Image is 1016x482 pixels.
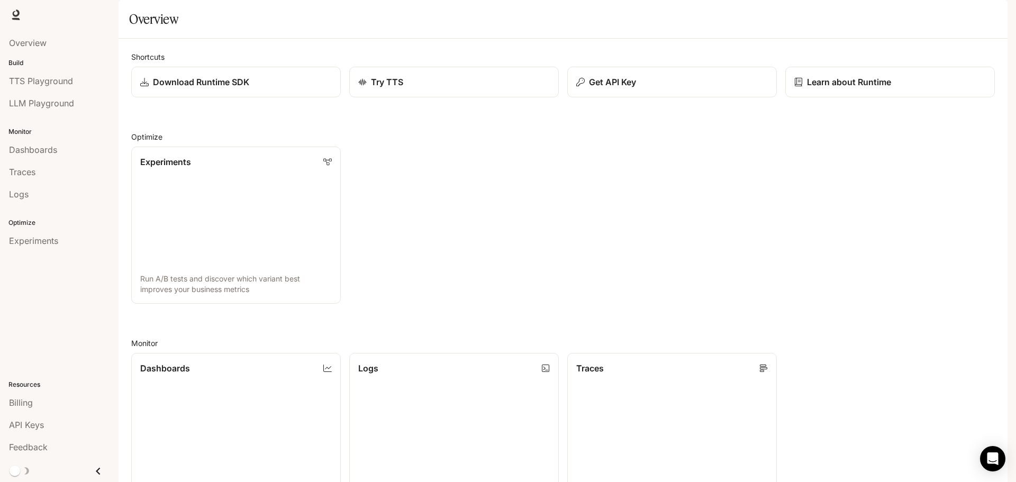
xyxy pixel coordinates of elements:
[785,67,995,97] a: Learn about Runtime
[980,446,1005,471] div: Open Intercom Messenger
[358,362,378,375] p: Logs
[140,274,332,295] p: Run A/B tests and discover which variant best improves your business metrics
[371,76,403,88] p: Try TTS
[131,338,995,349] h2: Monitor
[567,67,777,97] button: Get API Key
[131,51,995,62] h2: Shortcuts
[131,147,341,304] a: ExperimentsRun A/B tests and discover which variant best improves your business metrics
[349,67,559,97] a: Try TTS
[576,362,604,375] p: Traces
[131,131,995,142] h2: Optimize
[131,67,341,97] a: Download Runtime SDK
[807,76,891,88] p: Learn about Runtime
[140,156,191,168] p: Experiments
[140,362,190,375] p: Dashboards
[153,76,249,88] p: Download Runtime SDK
[589,76,636,88] p: Get API Key
[129,8,178,30] h1: Overview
